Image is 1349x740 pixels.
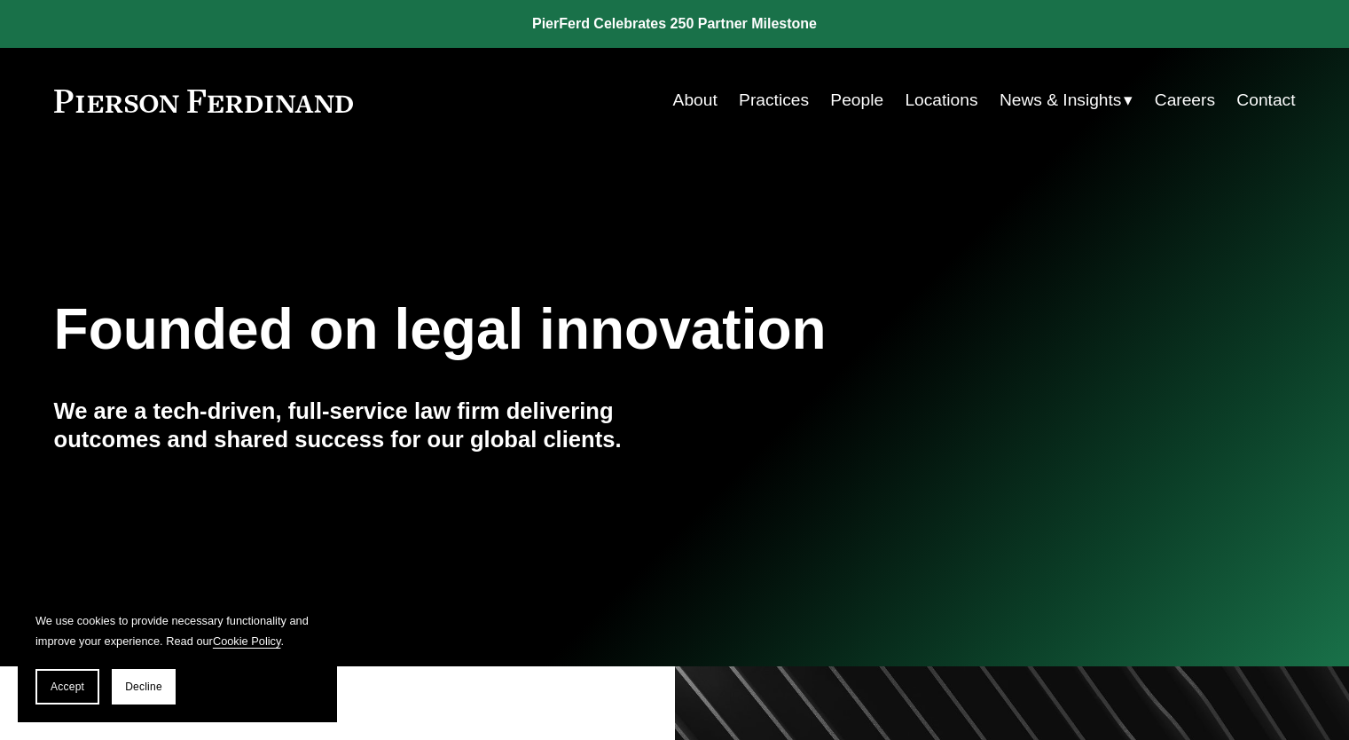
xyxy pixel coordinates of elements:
p: We use cookies to provide necessary functionality and improve your experience. Read our . [35,610,319,651]
a: Contact [1236,83,1295,117]
a: Locations [905,83,977,117]
a: People [830,83,883,117]
button: Decline [112,669,176,705]
span: News & Insights [1000,85,1122,116]
a: folder dropdown [1000,83,1133,117]
a: About [673,83,718,117]
section: Cookie banner [18,593,337,722]
a: Cookie Policy [213,634,281,648]
h1: Founded on legal innovation [54,297,1089,362]
a: Practices [739,83,809,117]
h4: We are a tech-driven, full-service law firm delivering outcomes and shared success for our global... [54,397,675,454]
span: Decline [125,681,162,693]
a: Careers [1155,83,1215,117]
button: Accept [35,669,99,705]
span: Accept [51,681,84,693]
